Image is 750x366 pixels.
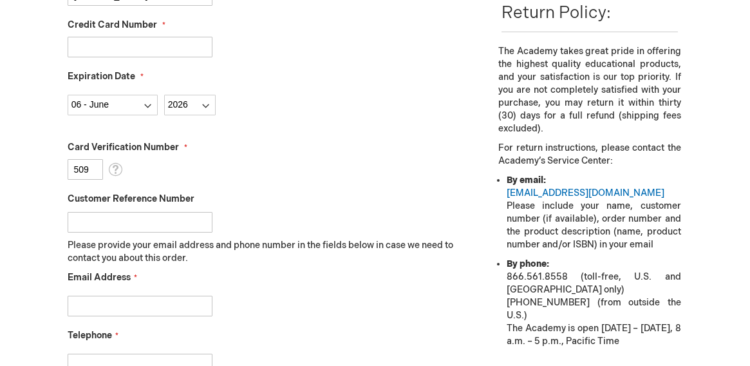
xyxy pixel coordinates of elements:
[68,272,131,283] span: Email Address
[507,174,680,251] li: Please include your name, customer number (if available), order number and the product descriptio...
[507,188,664,198] a: [EMAIL_ADDRESS][DOMAIN_NAME]
[507,258,549,269] strong: By phone:
[68,142,179,153] span: Card Verification Number
[498,45,680,135] p: The Academy takes great pride in offering the highest quality educational products, and your sati...
[507,175,546,186] strong: By email:
[68,159,103,180] input: Card Verification Number
[68,239,464,265] p: Please provide your email address and phone number in the fields below in case we need to contact...
[498,142,680,168] p: For return instructions, please contact the Academy’s Service Center:
[68,193,194,204] span: Customer Reference Number
[507,258,680,348] li: 866.561.8558 (toll-free, U.S. and [GEOGRAPHIC_DATA] only) [PHONE_NUMBER] (from outside the U.S.) ...
[68,37,212,57] input: Credit Card Number
[502,3,611,23] span: Return Policy:
[68,19,157,30] span: Credit Card Number
[68,330,112,341] span: Telephone
[68,71,135,82] span: Expiration Date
